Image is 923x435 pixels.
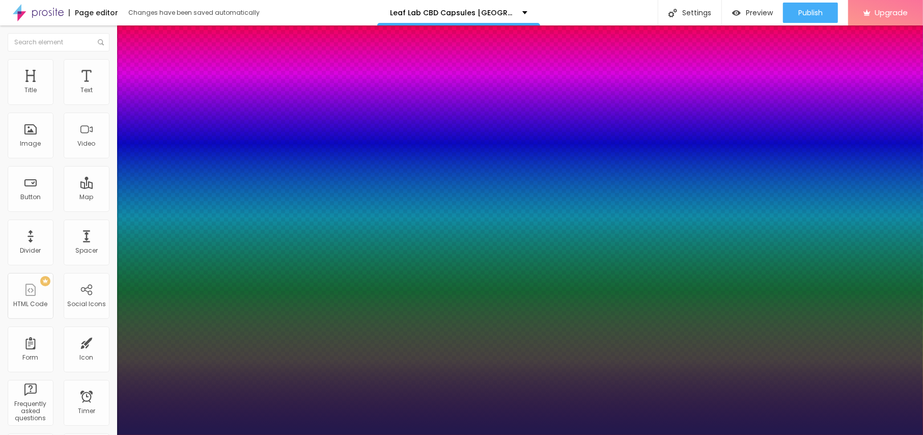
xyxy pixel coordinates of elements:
[75,247,98,254] div: Spacer
[746,9,773,17] span: Preview
[78,407,95,415] div: Timer
[390,9,515,16] p: Leaf Lab CBD Capsules [GEOGRAPHIC_DATA]
[20,194,41,201] div: Button
[722,3,783,23] button: Preview
[10,400,50,422] div: Frequently asked questions
[875,8,908,17] span: Upgrade
[80,354,94,361] div: Icon
[78,140,96,147] div: Video
[8,33,109,51] input: Search element
[20,247,41,254] div: Divider
[69,9,118,16] div: Page editor
[798,9,823,17] span: Publish
[128,10,260,16] div: Changes have been saved automatically
[80,194,94,201] div: Map
[783,3,838,23] button: Publish
[67,301,106,308] div: Social Icons
[20,140,41,147] div: Image
[668,9,677,17] img: Icone
[23,354,39,361] div: Form
[80,87,93,94] div: Text
[98,39,104,45] img: Icone
[732,9,741,17] img: view-1.svg
[14,301,48,308] div: HTML Code
[24,87,37,94] div: Title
